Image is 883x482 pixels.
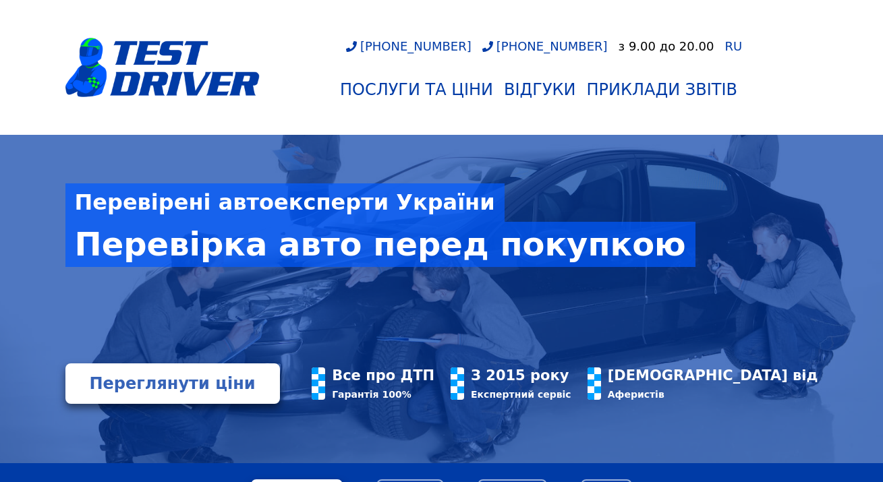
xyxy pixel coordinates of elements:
[346,39,472,53] a: [PHONE_NUMBER]
[608,367,818,384] div: [DEMOGRAPHIC_DATA] від
[499,75,581,104] a: Відгуки
[340,80,493,99] div: Послуги та Ціни
[724,40,742,53] a: RU
[587,80,737,99] div: Приклади звітів
[608,389,818,400] div: Аферистів
[335,75,499,104] a: Послуги та Ціни
[581,75,743,104] a: Приклади звітів
[332,367,434,384] div: Все про ДТП
[65,5,260,129] a: logotype@3x
[724,39,742,53] span: RU
[471,367,571,384] div: З 2015 року
[332,389,434,400] div: Гарантія 100%
[65,183,505,222] div: Перевірені автоексперти України
[482,39,608,53] a: [PHONE_NUMBER]
[65,38,260,97] img: logotype@3x
[504,80,576,99] div: Відгуки
[619,39,714,53] div: з 9.00 до 20.00
[65,222,695,266] div: Перевірка авто перед покупкою
[65,363,280,404] a: Переглянути ціни
[471,389,571,400] div: Експертний сервіс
